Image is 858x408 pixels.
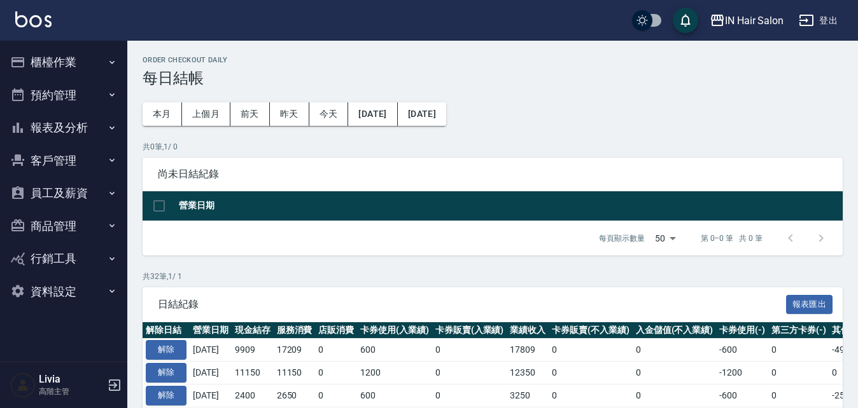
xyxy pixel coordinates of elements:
td: 0 [315,384,357,407]
td: 0 [768,362,829,384]
td: 9909 [232,339,274,362]
td: 3250 [507,384,549,407]
div: 50 [650,221,680,255]
td: 12350 [507,362,549,384]
td: 0 [432,339,507,362]
img: Logo [15,11,52,27]
td: 0 [315,339,357,362]
td: 0 [315,362,357,384]
h2: Order checkout daily [143,56,843,64]
button: [DATE] [348,102,397,126]
button: 客戶管理 [5,144,122,177]
td: [DATE] [190,384,232,407]
h3: 每日結帳 [143,69,843,87]
button: 解除 [146,386,186,405]
td: 11150 [232,362,274,384]
th: 入金儲值(不入業績) [633,322,717,339]
button: 員工及薪資 [5,177,122,210]
button: 報表匯出 [786,295,833,315]
td: 2650 [274,384,316,407]
th: 卡券販賣(不入業績) [549,322,633,339]
th: 卡券使用(入業績) [357,322,432,339]
button: 登出 [794,9,843,32]
td: -600 [716,339,768,362]
button: 報表及分析 [5,111,122,144]
span: 日結紀錄 [158,298,786,311]
td: -600 [716,384,768,407]
button: 資料設定 [5,275,122,308]
p: 共 32 筆, 1 / 1 [143,271,843,282]
td: 0 [549,384,633,407]
button: IN Hair Salon [705,8,789,34]
td: 0 [768,339,829,362]
button: 今天 [309,102,349,126]
td: 1200 [357,362,432,384]
button: 商品管理 [5,210,122,243]
td: 600 [357,384,432,407]
p: 高階主管 [39,386,104,397]
td: 17809 [507,339,549,362]
div: IN Hair Salon [725,13,784,29]
td: 0 [633,339,717,362]
th: 營業日期 [176,191,843,221]
td: [DATE] [190,339,232,362]
td: 0 [633,362,717,384]
td: 2400 [232,384,274,407]
a: 報表匯出 [786,297,833,309]
button: save [673,8,698,33]
button: 行銷工具 [5,242,122,275]
td: 0 [549,362,633,384]
td: 600 [357,339,432,362]
button: 前天 [230,102,270,126]
th: 解除日結 [143,322,190,339]
td: 0 [432,362,507,384]
th: 業績收入 [507,322,549,339]
button: 預約管理 [5,79,122,112]
button: 解除 [146,363,186,383]
p: 第 0–0 筆 共 0 筆 [701,233,763,244]
button: 本月 [143,102,182,126]
p: 共 0 筆, 1 / 0 [143,141,843,153]
th: 服務消費 [274,322,316,339]
span: 尚未日結紀錄 [158,168,827,180]
td: 17209 [274,339,316,362]
th: 第三方卡券(-) [768,322,829,339]
td: 0 [549,339,633,362]
p: 每頁顯示數量 [599,233,645,244]
td: 0 [768,384,829,407]
th: 卡券使用(-) [716,322,768,339]
td: -1200 [716,362,768,384]
button: [DATE] [398,102,446,126]
td: [DATE] [190,362,232,384]
th: 現金結存 [232,322,274,339]
th: 店販消費 [315,322,357,339]
td: 0 [633,384,717,407]
td: 11150 [274,362,316,384]
button: 解除 [146,340,186,360]
button: 櫃檯作業 [5,46,122,79]
button: 昨天 [270,102,309,126]
button: 上個月 [182,102,230,126]
th: 卡券販賣(入業績) [432,322,507,339]
img: Person [10,372,36,398]
h5: Livia [39,373,104,386]
th: 營業日期 [190,322,232,339]
td: 0 [432,384,507,407]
